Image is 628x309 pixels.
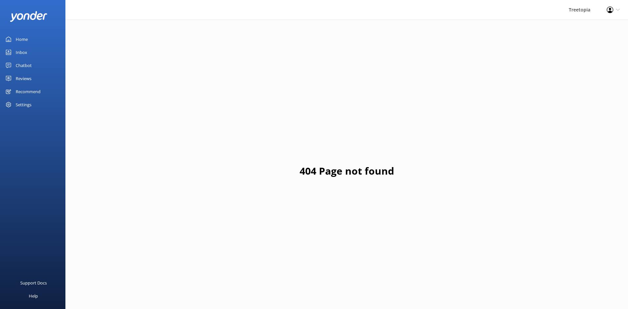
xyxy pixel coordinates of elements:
div: Support Docs [20,276,47,289]
div: Home [16,33,28,46]
h1: 404 Page not found [300,163,394,179]
div: Settings [16,98,31,111]
div: Chatbot [16,59,32,72]
div: Recommend [16,85,41,98]
div: Inbox [16,46,27,59]
div: Help [29,289,38,302]
img: yonder-white-logo.png [10,11,47,22]
div: Reviews [16,72,31,85]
